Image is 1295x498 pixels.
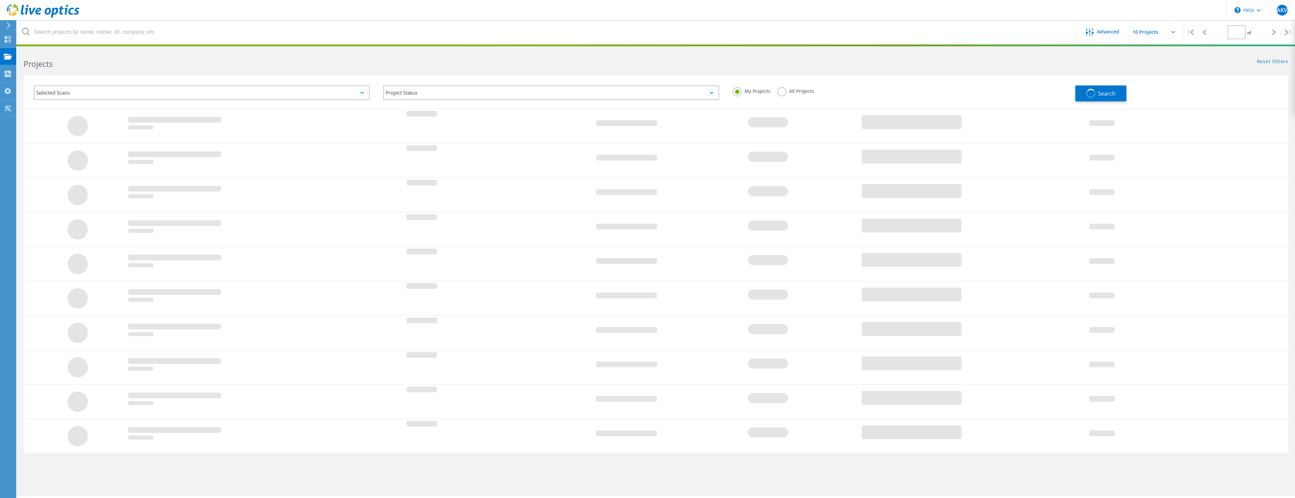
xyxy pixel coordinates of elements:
div: Selected Scans [34,85,370,100]
button: Search [1075,85,1126,101]
span: Advanced [1097,29,1119,34]
a: Reset Filters [1257,59,1288,65]
svg: \n [1235,7,1241,13]
div: | [1281,20,1295,44]
input: Search projects by name, owner, ID, company, etc [17,20,1076,44]
span: AKV [1277,7,1287,13]
label: All Projects [777,87,814,94]
span: of [1247,30,1251,35]
span: Search [1098,90,1116,97]
div: Project Status [383,85,719,100]
b: Projects [24,58,53,69]
div: | [1183,20,1197,44]
label: My Projects [733,87,771,94]
a: Live Optics Dashboard [7,14,79,19]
